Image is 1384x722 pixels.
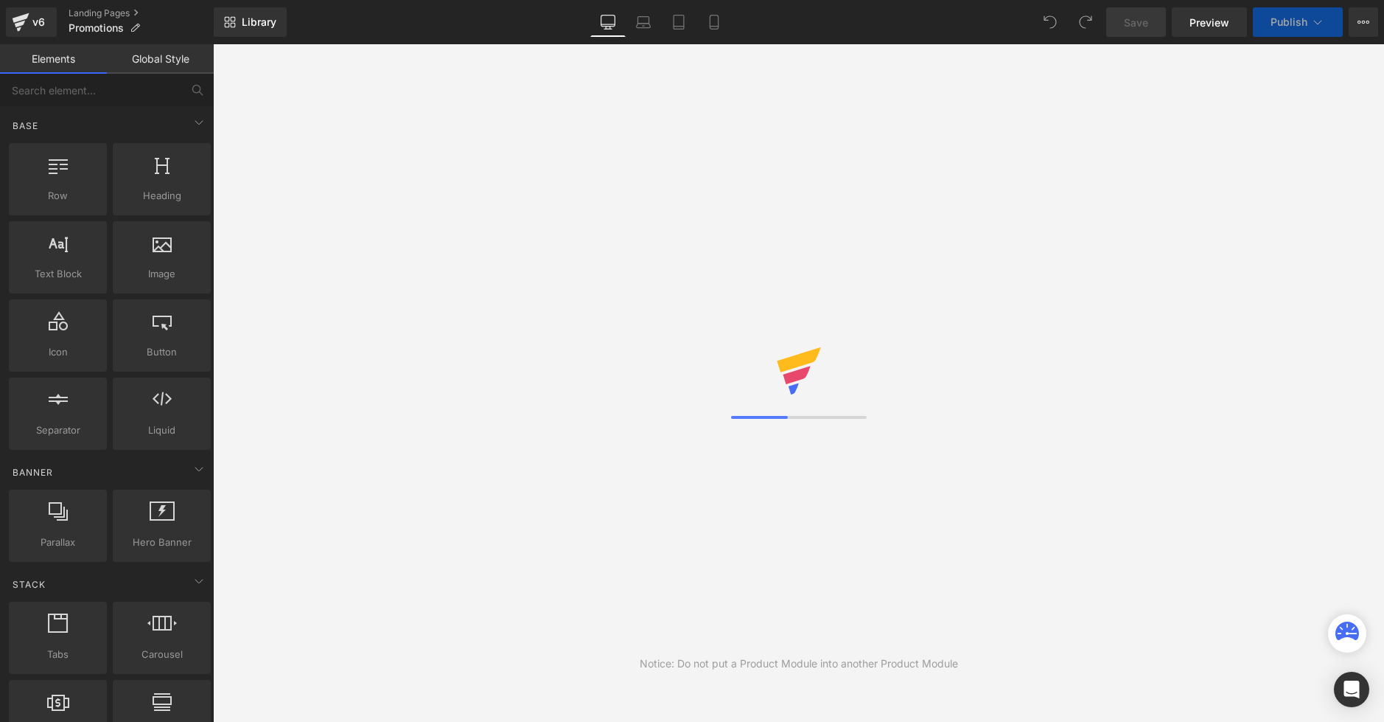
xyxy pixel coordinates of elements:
a: Preview [1172,7,1247,37]
span: Preview [1189,15,1229,30]
div: Notice: Do not put a Product Module into another Product Module [640,656,958,672]
div: v6 [29,13,48,32]
a: Laptop [626,7,661,37]
span: Hero Banner [117,535,206,550]
span: Library [242,15,276,29]
button: More [1349,7,1378,37]
span: Parallax [13,535,102,550]
span: Heading [117,188,206,204]
span: Carousel [117,647,206,662]
span: Text Block [13,266,102,282]
span: Icon [13,344,102,360]
span: Liquid [117,423,206,438]
button: Undo [1035,7,1065,37]
span: Stack [11,577,47,591]
button: Publish [1253,7,1343,37]
a: New Library [214,7,287,37]
a: Landing Pages [69,7,214,19]
button: Redo [1071,7,1100,37]
a: v6 [6,7,57,37]
a: Desktop [590,7,626,37]
a: Global Style [107,44,214,74]
span: Button [117,344,206,360]
span: Banner [11,465,55,479]
a: Mobile [696,7,732,37]
span: Image [117,266,206,282]
a: Tablet [661,7,696,37]
span: Base [11,119,40,133]
span: Separator [13,423,102,438]
span: Promotions [69,22,124,34]
span: Save [1124,15,1148,30]
span: Row [13,188,102,204]
span: Tabs [13,647,102,662]
span: Publish [1271,16,1307,28]
div: Open Intercom Messenger [1334,672,1369,707]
